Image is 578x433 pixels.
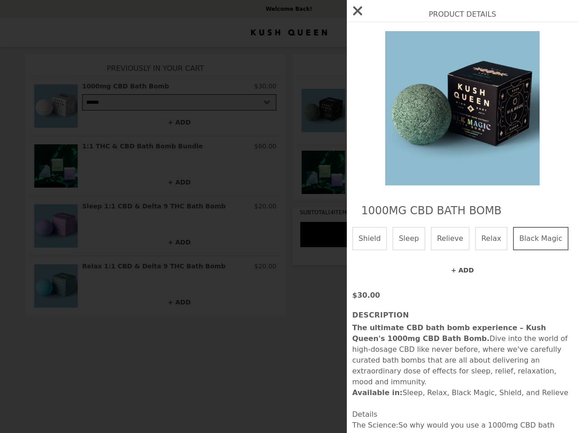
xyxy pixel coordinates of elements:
button: Relieve [431,227,470,250]
strong: The Science: [352,421,398,429]
span: Dive into the world of high-dosage CBD like never before, where we've carefully curated bath bomb... [352,323,568,386]
button: Sleep [392,227,425,250]
h4: Details [352,409,573,420]
button: Shield [352,227,387,250]
button: Black Magic [513,227,569,250]
span: Sleep, Relax, Black Magic, Shield, and Relieve [352,388,569,397]
button: + ADD [352,259,573,281]
p: $30.00 [352,290,573,301]
strong: Available in: [352,388,402,397]
img: Black Magic [380,31,545,185]
strong: The ultimate CBD bath bomb experience – Kush Queen's 1000mg CBD Bath Bomb. [352,323,546,343]
h3: Description [352,310,573,321]
h2: 1000mg CBD Bath Bomb [361,203,564,218]
button: Relax [475,227,508,250]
